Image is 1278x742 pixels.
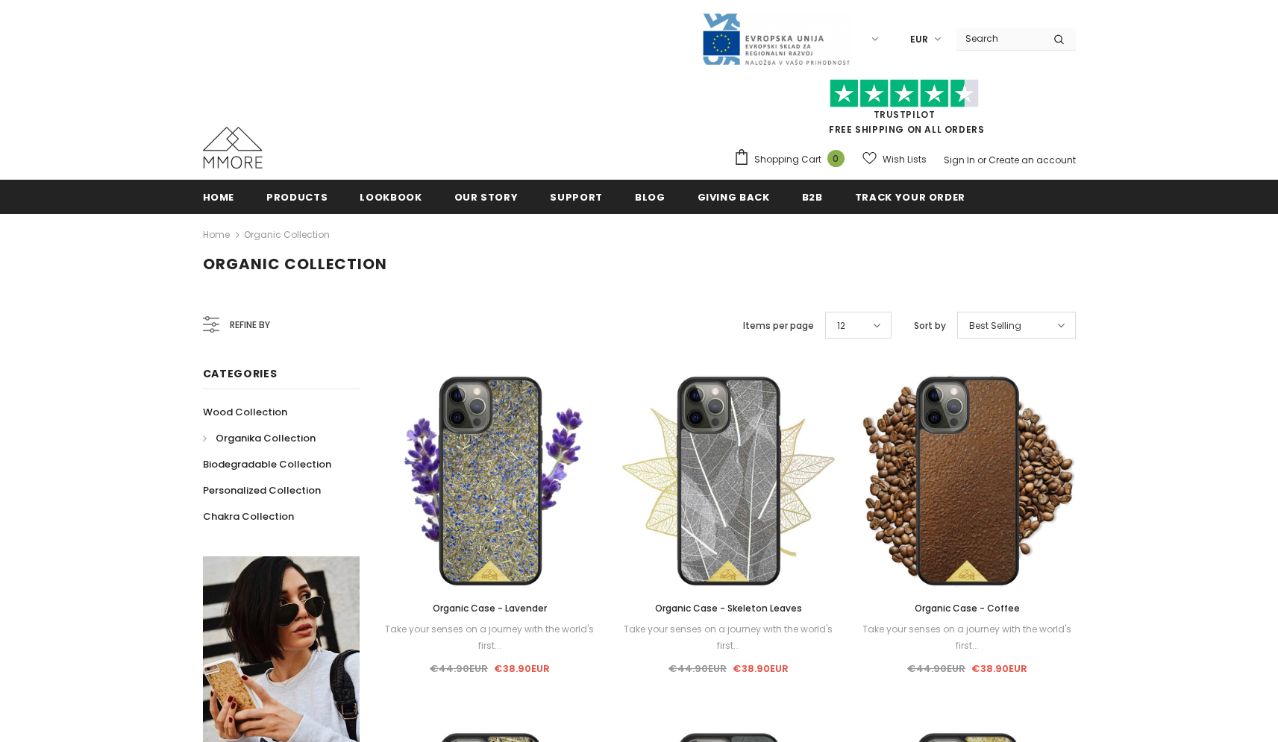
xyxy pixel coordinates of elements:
a: Track your order [855,180,965,213]
span: Wood Collection [203,405,287,419]
span: Organika Collection [216,431,316,445]
img: Trust Pilot Stars [830,79,979,108]
a: Our Story [454,180,519,213]
a: Home [203,226,230,244]
a: Organic Collection [244,228,330,241]
div: Take your senses on a journey with the world's first... [859,621,1075,654]
span: Track your order [855,190,965,204]
a: Chakra Collection [203,503,294,529]
input: Search Site [956,28,1042,49]
a: Personalized Collection [203,477,321,503]
a: Biodegradable Collection [203,451,331,477]
a: Shopping Cart 0 [733,148,852,171]
span: Lookbook [360,190,422,204]
span: Giving back [698,190,770,204]
div: Take your senses on a journey with the world's first... [620,621,836,654]
span: €38.90EUR [733,661,789,676]
span: EUR [910,32,928,47]
a: Organic Case - Coffee [859,600,1075,617]
span: Organic Case - Skeleton Leaves [655,602,802,614]
a: Create an account [989,154,1076,166]
a: Organic Case - Skeleton Leaves [620,600,836,617]
a: Javni Razpis [701,32,851,45]
a: B2B [802,180,823,213]
span: Our Story [454,190,519,204]
a: Trustpilot [874,108,936,121]
span: Refine by [230,317,270,333]
span: 12 [837,318,845,333]
span: Biodegradable Collection [203,457,331,471]
span: Home [203,190,235,204]
span: Wish Lists [883,152,927,167]
span: Blog [635,190,665,204]
span: €44.90EUR [668,661,727,676]
a: Giving back [698,180,770,213]
span: €38.90EUR [971,661,1027,676]
a: Sign In [944,154,975,166]
span: €38.90EUR [494,661,550,676]
span: FREE SHIPPING ON ALL ORDERS [733,86,1076,136]
span: €44.90EUR [430,661,488,676]
img: Javni Razpis [701,12,851,66]
label: Sort by [914,318,946,333]
span: or [977,154,986,166]
div: Take your senses on a journey with the world's first... [382,621,598,654]
span: Organic Case - Lavender [433,602,547,614]
span: 0 [827,150,845,167]
span: Shopping Cart [754,152,821,167]
a: Lookbook [360,180,422,213]
span: Personalized Collection [203,483,321,497]
a: Wish Lists [862,146,927,172]
a: Products [266,180,328,213]
span: Categories [203,366,278,381]
span: B2B [802,190,823,204]
span: support [550,190,603,204]
span: Organic Collection [203,254,387,274]
a: support [550,180,603,213]
a: Organika Collection [203,425,316,451]
span: Chakra Collection [203,509,294,524]
a: Blog [635,180,665,213]
span: Products [266,190,328,204]
span: Organic Case - Coffee [915,602,1020,614]
span: Best Selling [969,318,1021,333]
label: Items per page [743,318,814,333]
a: Home [203,180,235,213]
a: Wood Collection [203,399,287,425]
img: MMORE Cases [203,127,263,169]
span: €44.90EUR [907,661,965,676]
a: Organic Case - Lavender [382,600,598,617]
